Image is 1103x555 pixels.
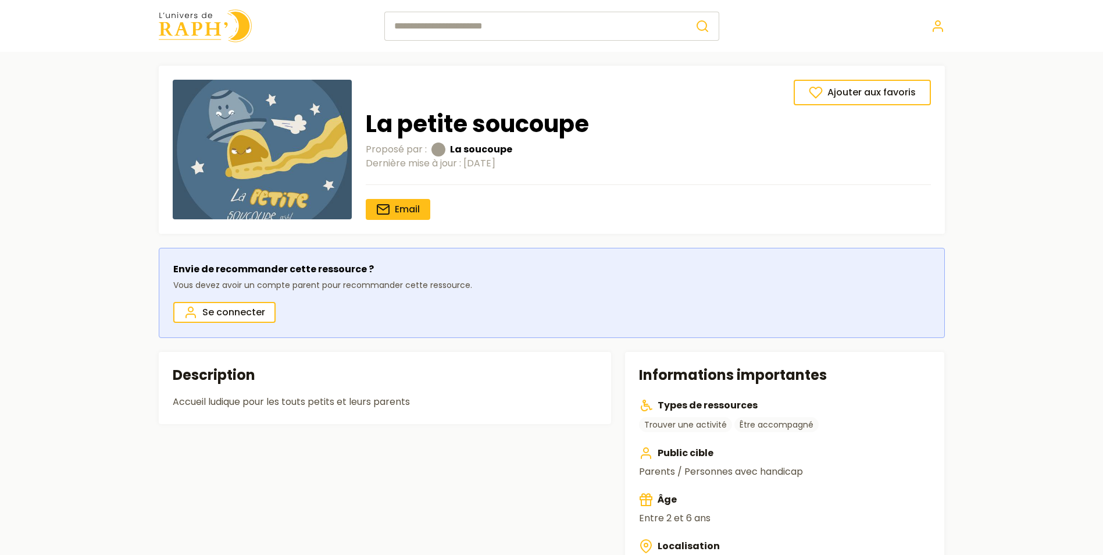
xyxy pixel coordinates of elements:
[734,417,819,432] a: Être accompagné
[366,199,430,220] a: Email
[794,80,931,105] button: Ajouter aux favoris
[639,417,732,432] a: Trouver une activité
[639,539,930,553] h3: Localisation
[686,12,719,41] button: Rechercher
[366,143,427,156] span: Proposé par :
[395,202,420,216] span: Email
[431,143,445,156] img: La soucoupe
[639,465,930,479] p: Parents / Personnes avec handicap
[463,156,495,170] time: [DATE]
[366,156,931,170] div: Dernière mise à jour :
[159,9,252,42] img: Univers de Raph logo
[639,446,930,460] h3: Public cible
[639,399,930,412] h3: Types de ressources
[639,366,930,385] h2: Informations importantes
[366,110,931,138] h1: La petite soucoupe
[173,394,598,410] div: Accueil ludique pour les touts petits et leurs parents
[931,19,945,33] a: Se connecter
[431,143,512,156] a: La soucoupeLa soucoupe
[639,511,930,525] p: Entre 2 et 6 ans
[173,80,352,219] img: Group 1
[173,262,472,276] p: Envie de recommander cette ressource ?
[202,305,265,319] span: Se connecter
[450,143,512,156] span: La soucoupe
[639,493,930,507] h3: Âge
[173,366,598,385] h2: Description
[173,302,276,323] a: Se connecter
[173,279,472,293] p: Vous devez avoir un compte parent pour recommander cette ressource.
[827,86,916,99] span: Ajouter aux favoris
